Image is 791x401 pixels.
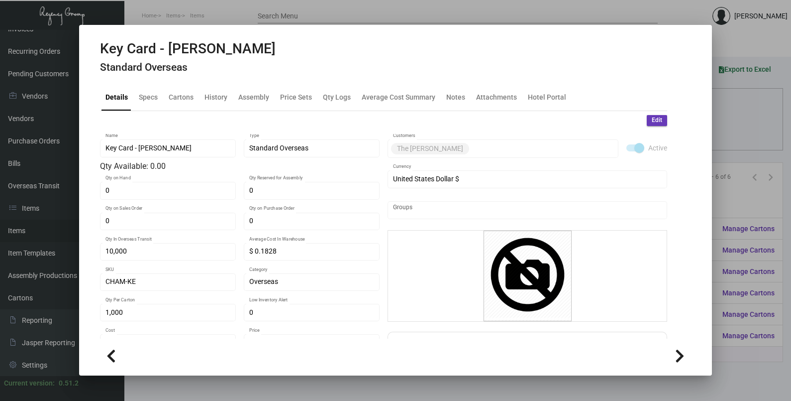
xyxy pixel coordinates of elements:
div: Details [105,92,128,102]
div: History [204,92,227,102]
div: Cartons [169,92,194,102]
div: Price Sets [280,92,312,102]
div: Notes [446,92,465,102]
h4: Standard Overseas [100,61,276,74]
div: Specs [139,92,158,102]
input: Add new.. [393,206,662,214]
span: Active [648,142,667,154]
div: Attachments [476,92,517,102]
mat-chip: The [PERSON_NAME] [391,143,469,154]
div: 0.51.2 [59,378,79,389]
h2: Key Card - [PERSON_NAME] [100,40,276,57]
div: Qty Available: 0.00 [100,160,380,172]
span: Edit [652,116,662,125]
div: Qty Logs [323,92,351,102]
div: Hotel Portal [528,92,566,102]
input: Add new.. [471,144,613,152]
div: Assembly [238,92,269,102]
button: Edit [647,115,667,126]
div: Average Cost Summary [362,92,435,102]
div: Current version: [4,378,55,389]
